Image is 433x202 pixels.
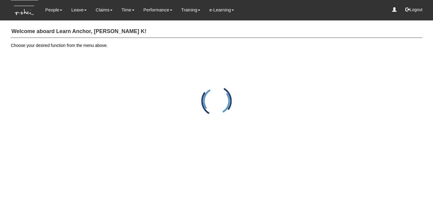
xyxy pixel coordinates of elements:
[96,3,112,17] a: Claims
[11,0,38,20] img: KTs7HI1dOZG7tu7pUkOpGGQAiEQAiEQAj0IhBB1wtXDg6BEAiBEAiBEAiB4RGIoBtemSRFIRACIRACIRACIdCLQARdL1w5OAR...
[71,3,87,17] a: Leave
[209,3,234,17] a: e-Learning
[11,42,422,48] p: Choose your desired function from the menu above.
[181,3,201,17] a: Training
[11,26,422,38] h4: Welcome aboard Learn Anchor, [PERSON_NAME] K!
[45,3,62,17] a: People
[143,3,172,17] a: Performance
[121,3,134,17] a: Time
[401,2,427,17] button: Logout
